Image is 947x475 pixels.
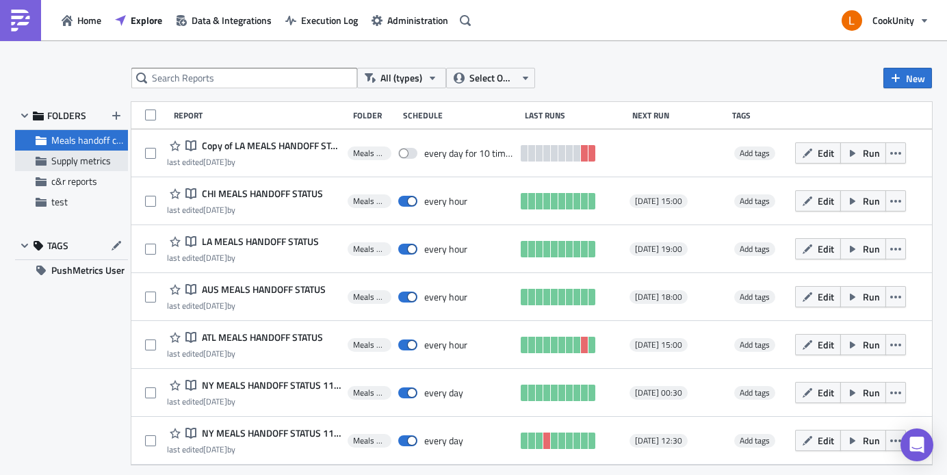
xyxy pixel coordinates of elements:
[863,433,880,448] span: Run
[47,110,86,122] span: FOLDERS
[732,110,790,120] div: Tags
[424,195,467,207] div: every hour
[632,110,726,120] div: Next Run
[278,10,365,31] button: Execution Log
[198,283,326,296] span: AUS MEALS HANDOFF STATUS
[840,430,886,451] button: Run
[198,188,323,200] span: CHI MEALS HANDOFF STATUS
[198,140,341,152] span: Copy of LA MEALS HANDOFF STATUS
[353,148,386,159] span: Meals handoff checkpoint by stores
[51,133,196,147] span: Meals handoff checkpoint by stores
[734,386,775,400] span: Add tags
[635,339,682,350] span: [DATE] 15:00
[863,194,880,208] span: Run
[795,142,841,164] button: Edit
[635,292,682,303] span: [DATE] 18:00
[840,334,886,355] button: Run
[353,387,386,398] span: Meals handoff checkpoint by stores
[51,194,68,209] span: test
[740,146,770,159] span: Add tags
[840,382,886,403] button: Run
[174,110,346,120] div: Report
[167,157,341,167] div: last edited by
[795,430,841,451] button: Edit
[446,68,535,88] button: Select Owner
[863,385,880,400] span: Run
[740,338,770,351] span: Add tags
[55,10,108,31] a: Home
[353,244,386,255] span: Meals handoff checkpoint by stores
[840,238,886,259] button: Run
[818,146,834,160] span: Edit
[525,110,625,120] div: Last Runs
[365,10,455,31] button: Administration
[734,434,775,448] span: Add tags
[424,147,515,159] div: every day for 10 times
[108,10,169,31] button: Explore
[167,348,323,359] div: last edited by
[818,194,834,208] span: Edit
[900,428,933,461] div: Open Intercom Messenger
[734,242,775,256] span: Add tags
[740,242,770,255] span: Add tags
[840,190,886,211] button: Run
[203,347,227,360] time: 2025-07-22T14:08:44Z
[734,146,775,160] span: Add tags
[424,339,467,351] div: every hour
[734,290,775,304] span: Add tags
[469,70,515,86] span: Select Owner
[863,337,880,352] span: Run
[357,68,446,88] button: All (types)
[795,382,841,403] button: Edit
[818,242,834,256] span: Edit
[424,435,463,447] div: every day
[51,174,97,188] span: c&r reports
[198,235,319,248] span: LA MEALS HANDOFF STATUS
[203,203,227,216] time: 2025-07-25T19:59:27Z
[795,334,841,355] button: Edit
[203,299,227,312] time: 2025-07-25T18:46:18Z
[301,13,358,27] span: Execution Log
[47,240,68,252] span: TAGS
[872,13,914,27] span: CookUnity
[167,300,326,311] div: last edited by
[795,286,841,307] button: Edit
[353,435,386,446] span: Meals handoff checkpoint by stores
[353,292,386,303] span: Meals handoff checkpoint by stores
[198,427,341,439] span: NY MEALS HANDOFF STATUS 11 AM
[795,238,841,259] button: Edit
[883,68,932,88] button: New
[131,68,357,88] input: Search Reports
[167,205,323,215] div: last edited by
[740,194,770,207] span: Add tags
[353,196,386,207] span: Meals handoff checkpoint by stores
[818,433,834,448] span: Edit
[51,260,125,281] span: PushMetrics User
[818,337,834,352] span: Edit
[740,386,770,399] span: Add tags
[353,339,386,350] span: Meals handoff checkpoint by stores
[840,142,886,164] button: Run
[203,443,227,456] time: 2025-07-22T15:37:12Z
[203,251,227,264] time: 2025-08-05T19:34:07Z
[863,146,880,160] span: Run
[740,290,770,303] span: Add tags
[203,155,227,168] time: 2025-10-02T18:41:47Z
[740,434,770,447] span: Add tags
[77,13,101,27] span: Home
[167,396,341,407] div: last edited by
[795,190,841,211] button: Edit
[169,10,278,31] button: Data & Integrations
[635,435,682,446] span: [DATE] 12:30
[863,242,880,256] span: Run
[380,70,422,86] span: All (types)
[192,13,272,27] span: Data & Integrations
[51,153,111,168] span: Supply metrics
[167,253,319,263] div: last edited by
[863,290,880,304] span: Run
[198,379,341,391] span: NY MEALS HANDOFF STATUS 11 PM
